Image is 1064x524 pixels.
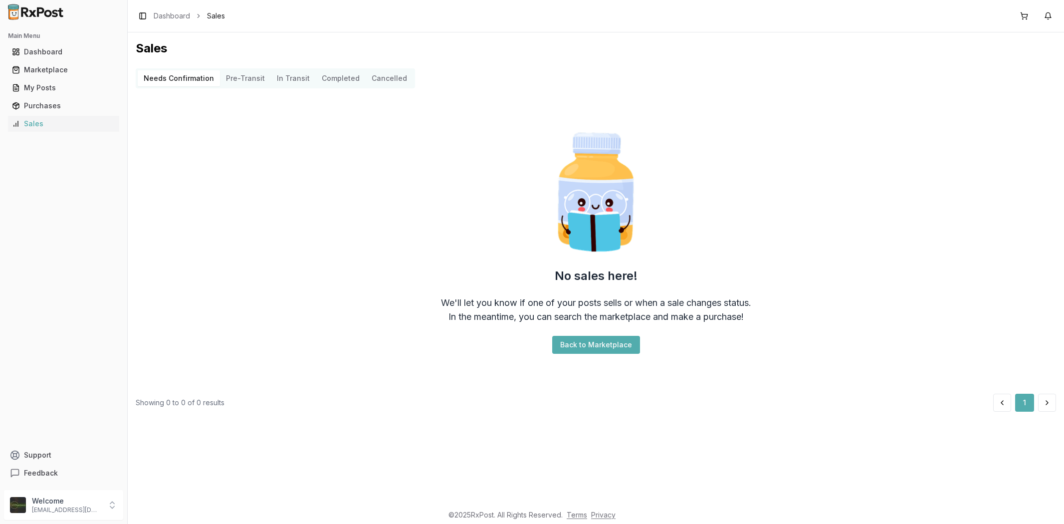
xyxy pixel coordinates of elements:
div: Marketplace [12,65,115,75]
button: Feedback [4,464,123,482]
h2: Main Menu [8,32,119,40]
span: Feedback [24,468,58,478]
p: [EMAIL_ADDRESS][DOMAIN_NAME] [32,506,101,514]
div: Dashboard [12,47,115,57]
button: Pre-Transit [220,70,271,86]
div: Purchases [12,101,115,111]
a: Purchases [8,97,119,115]
a: Sales [8,115,119,133]
span: Sales [207,11,225,21]
div: My Posts [12,83,115,93]
nav: breadcrumb [154,11,225,21]
button: Needs Confirmation [138,70,220,86]
button: In Transit [271,70,316,86]
img: RxPost Logo [4,4,68,20]
img: Smart Pill Bottle [532,128,660,256]
a: Marketplace [8,61,119,79]
a: Dashboard [8,43,119,61]
h2: No sales here! [555,268,638,284]
a: Terms [567,511,587,519]
button: Cancelled [366,70,413,86]
button: 1 [1015,394,1034,412]
button: My Posts [4,80,123,96]
button: Purchases [4,98,123,114]
div: Sales [12,119,115,129]
button: Support [4,446,123,464]
div: In the meantime, you can search the marketplace and make a purchase! [448,310,744,324]
h1: Sales [136,40,1056,56]
p: Welcome [32,496,101,506]
a: My Posts [8,79,119,97]
div: We'll let you know if one of your posts sells or when a sale changes status. [441,296,751,310]
button: Sales [4,116,123,132]
button: Back to Marketplace [552,336,640,354]
div: Showing 0 to 0 of 0 results [136,398,224,408]
button: Completed [316,70,366,86]
button: Marketplace [4,62,123,78]
img: User avatar [10,497,26,513]
a: Privacy [591,511,616,519]
button: Dashboard [4,44,123,60]
a: Dashboard [154,11,190,21]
